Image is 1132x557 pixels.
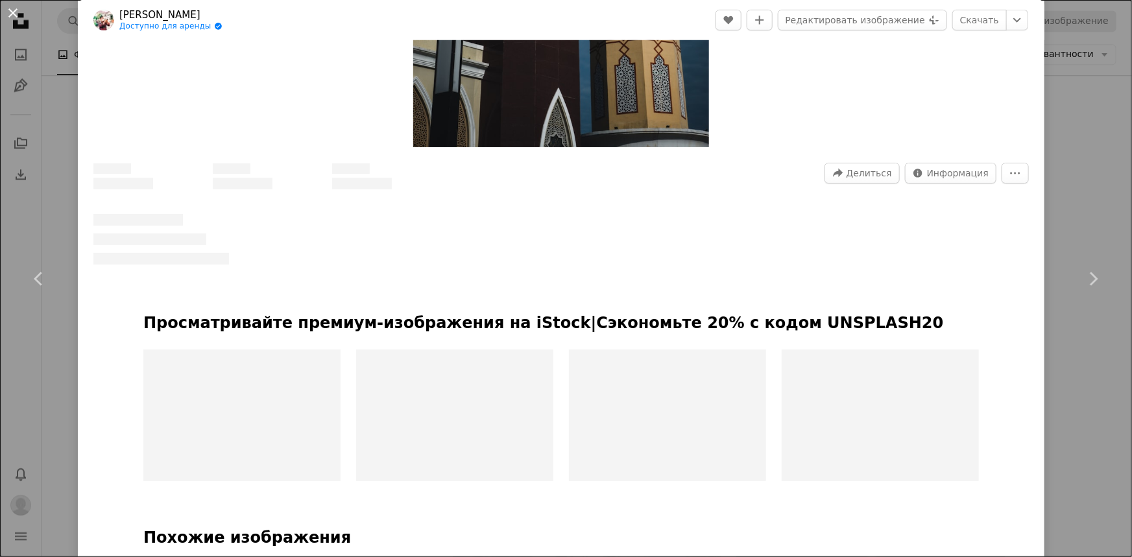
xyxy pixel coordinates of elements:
[332,163,370,174] font: ––– –– ––
[1054,217,1132,341] a: Следующий
[596,314,943,332] font: Сэкономьте 20% с кодом UNSPLASH20
[960,15,999,25] font: Скачать
[93,214,183,226] font: ––– – ––– – – – ––––.
[119,21,223,32] a: Доступно для аренды
[778,10,946,30] button: Редактировать изображение
[213,163,250,174] font: ––– –– ––
[93,163,131,174] font: ––– –– ––
[591,314,597,332] font: |
[119,21,211,30] font: Доступно для аренды
[119,8,223,21] a: [PERSON_NAME]
[93,253,229,265] font: – –––– –––– ––– –––– –––– ––––
[927,168,989,178] font: Информация
[1006,10,1028,30] button: Выберите размер загрузки
[952,10,1007,30] a: Скачать
[119,9,200,21] font: [PERSON_NAME]
[143,528,351,547] font: Похожие изображения
[332,178,392,189] font: ––– –––– ––––
[1002,163,1029,184] button: Дополнительные действия
[747,10,773,30] button: Добавить в коллекцию
[716,10,741,30] button: Нравиться
[847,168,892,178] font: Делиться
[825,163,900,184] button: Поделитесь этим изображением
[213,178,272,189] font: ––– –––– ––––
[785,15,924,25] font: Редактировать изображение
[93,10,114,30] img: Перейти к профилю Фазара Хендриавана
[93,178,153,189] font: ––– –––– ––––
[93,233,206,245] font: ––– ––– –––– –––– ––– –––
[143,314,591,332] font: Просматривайте премиум-изображения на iStock
[905,163,996,184] button: Статистика об этом изображении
